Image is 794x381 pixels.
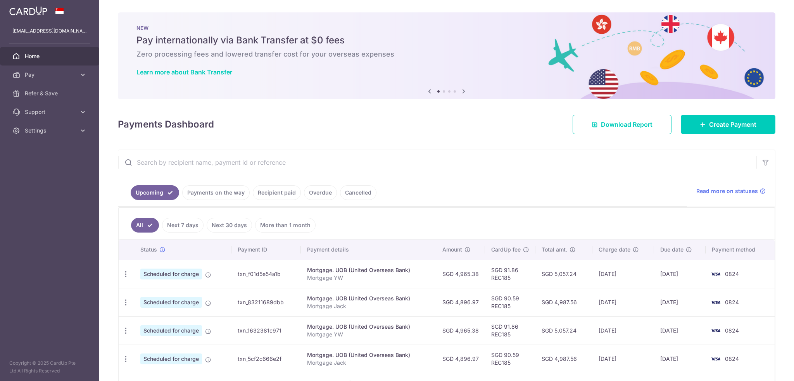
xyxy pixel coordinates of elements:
[25,71,76,79] span: Pay
[25,52,76,60] span: Home
[12,27,87,35] p: [EMAIL_ADDRESS][DOMAIN_NAME]
[162,218,204,233] a: Next 7 days
[725,299,739,305] span: 0824
[535,260,592,288] td: SGD 5,057.24
[307,351,430,359] div: Mortgage. UOB (United Overseas Bank)
[592,260,654,288] td: [DATE]
[725,355,739,362] span: 0824
[654,260,706,288] td: [DATE]
[485,288,535,316] td: SGD 90.59 REC185
[573,115,671,134] a: Download Report
[231,316,301,345] td: txn_1632381c971
[182,185,250,200] a: Payments on the way
[491,246,521,253] span: CardUp fee
[307,295,430,302] div: Mortgage. UOB (United Overseas Bank)
[696,187,758,195] span: Read more on statuses
[136,50,757,59] h6: Zero processing fees and lowered transfer cost for your overseas expenses
[118,117,214,131] h4: Payments Dashboard
[696,187,766,195] a: Read more on statuses
[592,288,654,316] td: [DATE]
[599,246,630,253] span: Charge date
[442,246,462,253] span: Amount
[725,327,739,334] span: 0824
[140,353,202,364] span: Scheduled for charge
[340,185,376,200] a: Cancelled
[136,25,757,31] p: NEW
[307,323,430,331] div: Mortgage. UOB (United Overseas Bank)
[131,218,159,233] a: All
[118,150,756,175] input: Search by recipient name, payment id or reference
[592,345,654,373] td: [DATE]
[231,260,301,288] td: txn_f01d5e54a1b
[231,288,301,316] td: txn_83211689dbb
[307,359,430,367] p: Mortgage Jack
[725,271,739,277] span: 0824
[654,316,706,345] td: [DATE]
[436,260,485,288] td: SGD 4,965.38
[436,316,485,345] td: SGD 4,965.38
[485,260,535,288] td: SGD 91.86 REC185
[140,269,202,279] span: Scheduled for charge
[654,288,706,316] td: [DATE]
[231,345,301,373] td: txn_5cf2c666e2f
[436,345,485,373] td: SGD 4,896.97
[708,326,723,335] img: Bank Card
[708,354,723,364] img: Bank Card
[307,302,430,310] p: Mortgage Jack
[140,246,157,253] span: Status
[301,240,436,260] th: Payment details
[118,12,775,99] img: Bank transfer banner
[706,240,775,260] th: Payment method
[708,298,723,307] img: Bank Card
[436,288,485,316] td: SGD 4,896.97
[592,316,654,345] td: [DATE]
[207,218,252,233] a: Next 30 days
[136,68,232,76] a: Learn more about Bank Transfer
[304,185,337,200] a: Overdue
[601,120,652,129] span: Download Report
[542,246,567,253] span: Total amt.
[25,127,76,134] span: Settings
[660,246,684,253] span: Due date
[255,218,316,233] a: More than 1 month
[708,269,723,279] img: Bank Card
[307,331,430,338] p: Mortgage YW
[485,316,535,345] td: SGD 91.86 REC185
[140,297,202,308] span: Scheduled for charge
[9,6,47,16] img: CardUp
[485,345,535,373] td: SGD 90.59 REC185
[535,345,592,373] td: SGD 4,987.56
[307,266,430,274] div: Mortgage. UOB (United Overseas Bank)
[535,288,592,316] td: SGD 4,987.56
[253,185,301,200] a: Recipient paid
[231,240,301,260] th: Payment ID
[131,185,179,200] a: Upcoming
[136,34,757,47] h5: Pay internationally via Bank Transfer at $0 fees
[535,316,592,345] td: SGD 5,057.24
[654,345,706,373] td: [DATE]
[140,325,202,336] span: Scheduled for charge
[25,108,76,116] span: Support
[25,90,76,97] span: Refer & Save
[307,274,430,282] p: Mortgage YW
